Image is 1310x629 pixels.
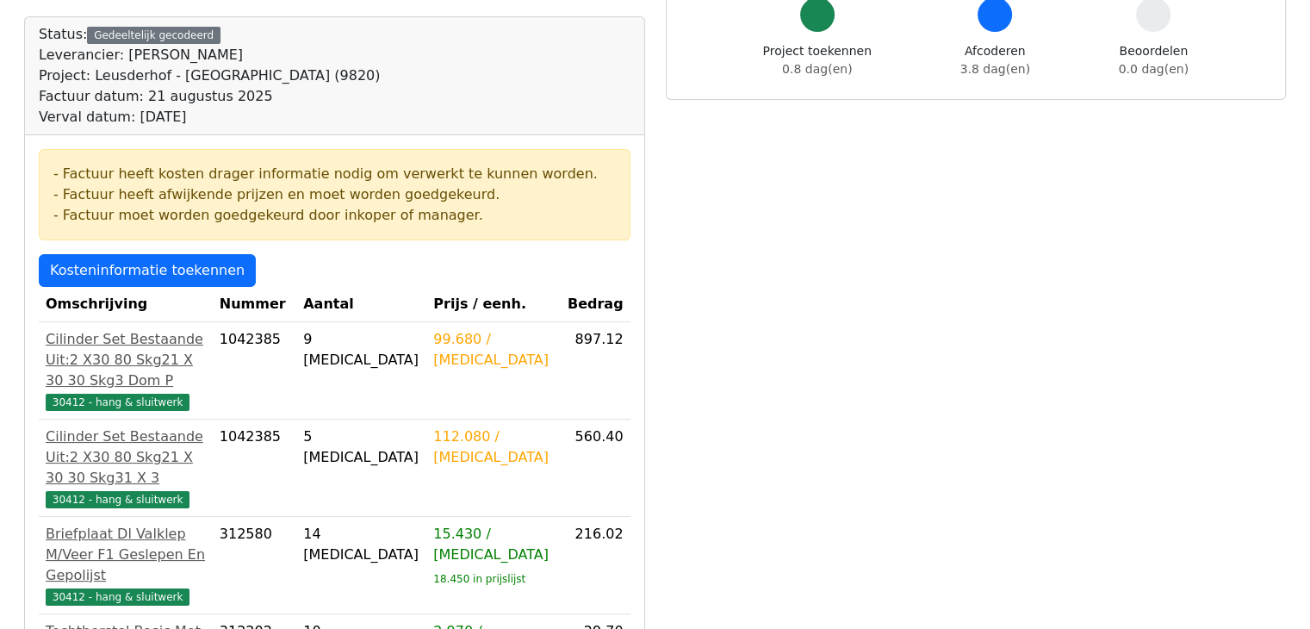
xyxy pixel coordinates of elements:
[433,329,552,371] div: 99.680 / [MEDICAL_DATA]
[303,329,419,371] div: 9 [MEDICAL_DATA]
[53,164,616,184] div: - Factuur heeft kosten drager informatie nodig om verwerkt te kunnen worden.
[559,322,630,420] td: 897.12
[46,394,189,411] span: 30412 - hang & sluitwerk
[87,27,220,44] div: Gedeeltelijk gecodeerd
[46,491,189,508] span: 30412 - hang & sluitwerk
[46,329,206,391] div: Cilinder Set Bestaande Uit:2 X30 80 Skg21 X 30 30 Skg3 Dom P
[46,427,206,509] a: Cilinder Set Bestaande Uit:2 X30 80 Skg21 X 30 30 Skg31 X 330412 - hang & sluitwerk
[960,42,1030,78] div: Afcoderen
[296,287,426,322] th: Aantal
[559,287,630,322] th: Bedrag
[426,287,559,322] th: Prijs / eenh.
[559,517,630,614] td: 216.02
[303,427,419,468] div: 5 [MEDICAL_DATA]
[46,524,206,586] div: Briefplaat Dl Valklep M/Veer F1 Geslepen En Gepolijst
[46,524,206,607] a: Briefplaat Dl Valklep M/Veer F1 Geslepen En Gepolijst30412 - hang & sluitwerk
[53,205,616,226] div: - Factuur moet worden goedgekeurd door inkoper of manager.
[39,107,380,128] div: Verval datum: [DATE]
[39,254,256,287] a: Kosteninformatie toekennen
[46,329,206,412] a: Cilinder Set Bestaande Uit:2 X30 80 Skg21 X 30 30 Skg3 Dom P30412 - hang & sluitwerk
[1119,42,1189,78] div: Beoordelen
[46,427,206,489] div: Cilinder Set Bestaande Uit:2 X30 80 Skg21 X 30 30 Skg31 X 3
[39,65,380,86] div: Project: Leusderhof - [GEOGRAPHIC_DATA] (9820)
[39,24,380,128] div: Status:
[46,589,189,606] span: 30412 - hang & sluitwerk
[960,62,1030,76] span: 3.8 dag(en)
[433,427,552,468] div: 112.080 / [MEDICAL_DATA]
[433,573,525,585] sub: 18.450 in prijslijst
[39,45,380,65] div: Leverancier: [PERSON_NAME]
[39,86,380,107] div: Factuur datum: 21 augustus 2025
[433,524,552,565] div: 15.430 / [MEDICAL_DATA]
[53,184,616,205] div: - Factuur heeft afwijkende prijzen en moet worden goedgekeurd.
[213,517,296,614] td: 312580
[303,524,419,565] div: 14 [MEDICAL_DATA]
[213,287,296,322] th: Nummer
[1119,62,1189,76] span: 0.0 dag(en)
[559,420,630,517] td: 560.40
[39,287,213,322] th: Omschrijving
[213,322,296,420] td: 1042385
[213,420,296,517] td: 1042385
[763,42,872,78] div: Project toekennen
[782,62,852,76] span: 0.8 dag(en)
